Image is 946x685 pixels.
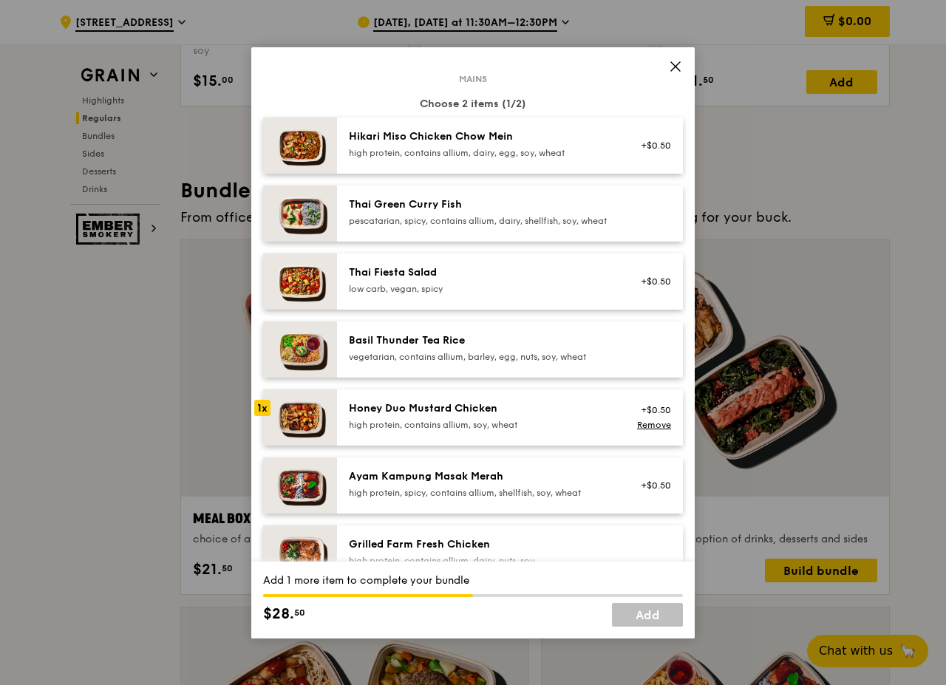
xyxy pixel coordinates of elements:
[263,185,337,242] img: daily_normal_HORZ-Thai-Green-Curry-Fish.jpg
[349,333,614,348] div: Basil Thunder Tea Rice
[349,147,614,159] div: high protein, contains allium, dairy, egg, soy, wheat
[263,603,294,625] span: $28.
[453,73,493,85] span: Mains
[349,419,614,431] div: high protein, contains allium, soy, wheat
[294,607,305,618] span: 50
[263,457,337,514] img: daily_normal_Ayam_Kampung_Masak_Merah_Horizontal_.jpg
[632,276,671,287] div: +$0.50
[349,129,614,144] div: Hikari Miso Chicken Chow Mein
[632,404,671,416] div: +$0.50
[349,215,614,227] div: pescatarian, spicy, contains allium, dairy, shellfish, soy, wheat
[349,537,614,552] div: Grilled Farm Fresh Chicken
[349,469,614,484] div: Ayam Kampung Masak Merah
[263,525,337,582] img: daily_normal_HORZ-Grilled-Farm-Fresh-Chicken.jpg
[263,97,683,112] div: Choose 2 items (1/2)
[349,401,614,416] div: Honey Duo Mustard Chicken
[263,389,337,446] img: daily_normal_Honey_Duo_Mustard_Chicken__Horizontal_.jpg
[349,283,614,295] div: low carb, vegan, spicy
[612,603,683,627] a: Add
[254,400,270,416] div: 1x
[263,253,337,310] img: daily_normal_Thai_Fiesta_Salad__Horizontal_.jpg
[263,117,337,174] img: daily_normal_Hikari_Miso_Chicken_Chow_Mein__Horizontal_.jpg
[349,265,614,280] div: Thai Fiesta Salad
[349,351,614,363] div: vegetarian, contains allium, barley, egg, nuts, soy, wheat
[637,420,671,430] a: Remove
[263,573,683,588] div: Add 1 more item to complete your bundle
[632,140,671,151] div: +$0.50
[263,321,337,378] img: daily_normal_HORZ-Basil-Thunder-Tea-Rice.jpg
[632,480,671,491] div: +$0.50
[349,197,614,212] div: Thai Green Curry Fish
[349,555,614,567] div: high protein, contains allium, dairy, nuts, soy
[349,487,614,499] div: high protein, spicy, contains allium, shellfish, soy, wheat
